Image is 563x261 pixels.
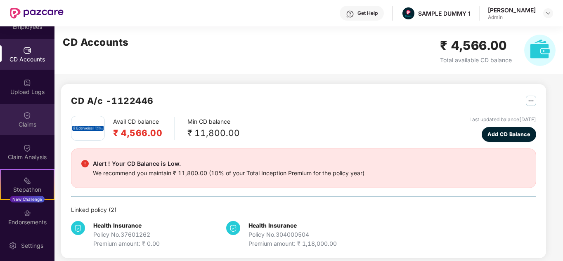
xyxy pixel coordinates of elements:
[482,127,537,142] button: Add CD Balance
[402,7,414,19] img: Pazcare_Alternative_logo-01-01.png
[63,35,129,50] h2: CD Accounts
[526,96,536,106] img: svg+xml;base64,PHN2ZyB4bWxucz0iaHR0cDovL3d3dy53My5vcmcvMjAwMC9zdmciIHdpZHRoPSIyNSIgaGVpZ2h0PSIyNS...
[23,144,31,152] img: svg+xml;base64,PHN2ZyBpZD0iQ2xhaW0iIHhtbG5zPSJodHRwOi8vd3d3LnczLm9yZy8yMDAwL3N2ZyIgd2lkdGg9IjIwIi...
[23,79,31,87] img: svg+xml;base64,PHN2ZyBpZD0iVXBsb2FkX0xvZ3MiIGRhdGEtbmFtZT0iVXBsb2FkIExvZ3MiIHhtbG5zPSJodHRwOi8vd3...
[487,130,530,138] span: Add CD Balance
[71,94,154,108] h2: CD A/c - 1122446
[357,10,378,16] div: Get Help
[440,36,512,55] h2: ₹ 4,566.00
[113,117,175,140] div: Avail CD balance
[226,221,240,235] img: svg+xml;base64,PHN2ZyB4bWxucz0iaHR0cDovL3d3dy53My5vcmcvMjAwMC9zdmciIHdpZHRoPSIzNCIgaGVpZ2h0PSIzNC...
[71,205,536,214] div: Linked policy ( 2 )
[440,56,512,63] span: Total available CD balance
[19,242,46,250] div: Settings
[72,126,104,130] img: edel.png
[93,169,364,178] div: We recommend you maintain ₹ 11,800.00 (10% of your Total Inception Premium for the policy year)
[418,9,471,17] div: SAMPLE DUMMY 1
[10,8,64,19] img: New Pazcare Logo
[113,126,162,140] h2: ₹ 4,566.00
[23,111,31,120] img: svg+xml;base64,PHN2ZyBpZD0iQ2xhaW0iIHhtbG5zPSJodHRwOi8vd3d3LnczLm9yZy8yMDAwL3N2ZyIgd2lkdGg9IjIwIi...
[93,159,364,169] div: Alert ! Your CD Balance is Low.
[545,10,551,16] img: svg+xml;base64,PHN2ZyBpZD0iRHJvcGRvd24tMzJ4MzIiIHhtbG5zPSJodHRwOi8vd3d3LnczLm9yZy8yMDAwL3N2ZyIgd2...
[93,222,142,229] b: Health Insurance
[488,6,536,14] div: [PERSON_NAME]
[1,186,54,194] div: Stepathon
[23,209,31,217] img: svg+xml;base64,PHN2ZyBpZD0iRW5kb3JzZW1lbnRzIiB4bWxucz0iaHR0cDovL3d3dy53My5vcmcvMjAwMC9zdmciIHdpZH...
[71,221,85,235] img: svg+xml;base64,PHN2ZyB4bWxucz0iaHR0cDovL3d3dy53My5vcmcvMjAwMC9zdmciIHdpZHRoPSIzNCIgaGVpZ2h0PSIzNC...
[81,160,89,167] img: svg+xml;base64,PHN2ZyBpZD0iRGFuZ2VyX2FsZXJ0IiBkYXRhLW5hbWU9IkRhbmdlciBhbGVydCIgeG1sbnM9Imh0dHA6Ly...
[93,230,160,239] div: Policy No. 37601262
[248,222,297,229] b: Health Insurance
[23,46,31,54] img: svg+xml;base64,PHN2ZyBpZD0iQ0RfQWNjb3VudHMiIGRhdGEtbmFtZT0iQ0QgQWNjb3VudHMiIHhtbG5zPSJodHRwOi8vd3...
[9,242,17,250] img: svg+xml;base64,PHN2ZyBpZD0iU2V0dGluZy0yMHgyMCIgeG1sbnM9Imh0dHA6Ly93d3cudzMub3JnLzIwMDAvc3ZnIiB3aW...
[187,126,240,140] div: ₹ 11,800.00
[469,116,536,124] div: Last updated balance [DATE]
[248,239,337,248] div: Premium amount: ₹ 1,18,000.00
[488,14,536,21] div: Admin
[524,35,556,66] img: svg+xml;base64,PHN2ZyB4bWxucz0iaHR0cDovL3d3dy53My5vcmcvMjAwMC9zdmciIHhtbG5zOnhsaW5rPSJodHRwOi8vd3...
[23,176,31,185] img: svg+xml;base64,PHN2ZyB4bWxucz0iaHR0cDovL3d3dy53My5vcmcvMjAwMC9zdmciIHdpZHRoPSIyMSIgaGVpZ2h0PSIyMC...
[93,239,160,248] div: Premium amount: ₹ 0.00
[248,230,337,239] div: Policy No. 304000504
[10,196,45,202] div: New Challenge
[346,10,354,18] img: svg+xml;base64,PHN2ZyBpZD0iSGVscC0zMngzMiIgeG1sbnM9Imh0dHA6Ly93d3cudzMub3JnLzIwMDAvc3ZnIiB3aWR0aD...
[187,117,240,140] div: Min CD balance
